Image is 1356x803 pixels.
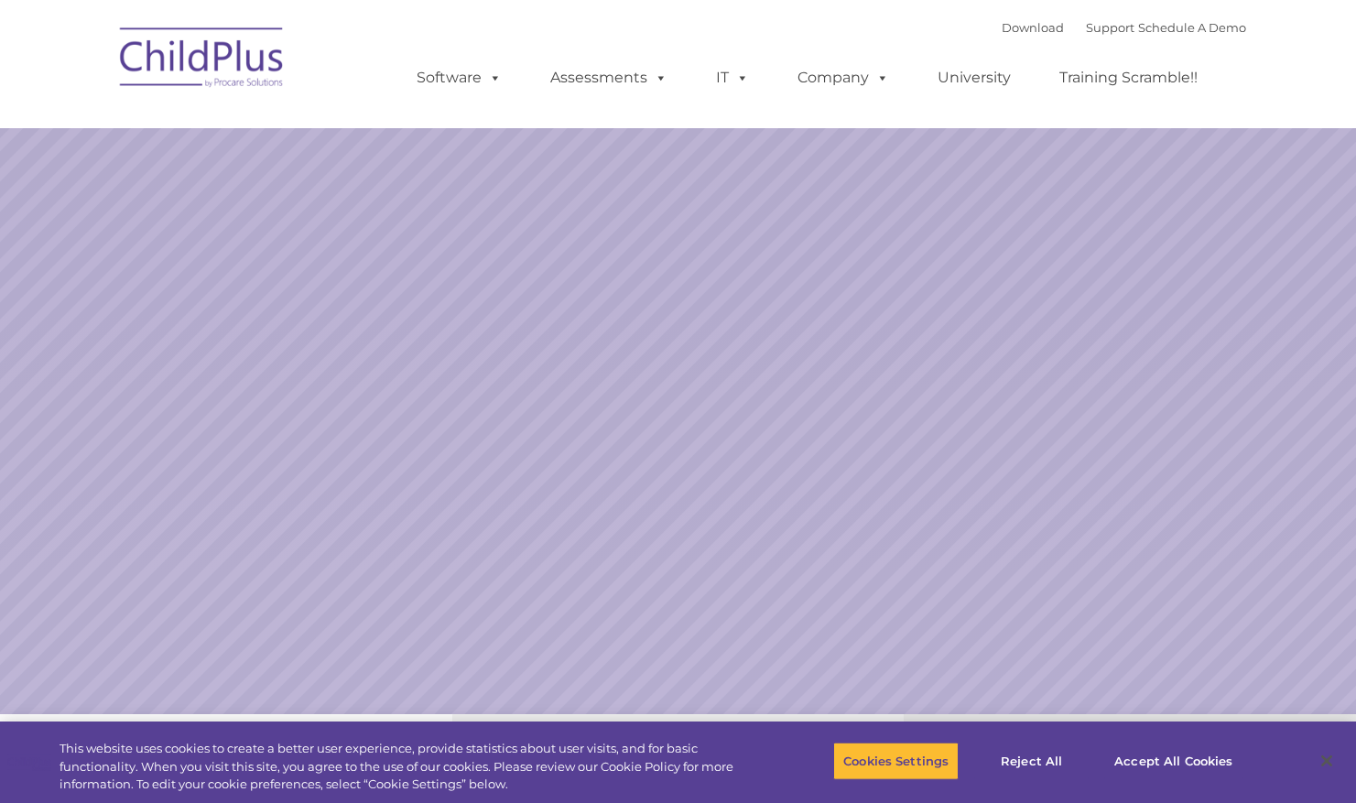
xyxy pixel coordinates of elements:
[1002,20,1064,35] a: Download
[974,742,1089,780] button: Reject All
[1041,60,1216,96] a: Training Scramble!!
[1086,20,1134,35] a: Support
[1138,20,1246,35] a: Schedule A Demo
[1002,20,1246,35] font: |
[532,60,686,96] a: Assessments
[60,740,746,794] div: This website uses cookies to create a better user experience, provide statistics about user visit...
[398,60,520,96] a: Software
[698,60,767,96] a: IT
[833,742,959,780] button: Cookies Settings
[1104,742,1242,780] button: Accept All Cookies
[1307,741,1347,781] button: Close
[919,60,1029,96] a: University
[111,15,294,106] img: ChildPlus by Procare Solutions
[779,60,907,96] a: Company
